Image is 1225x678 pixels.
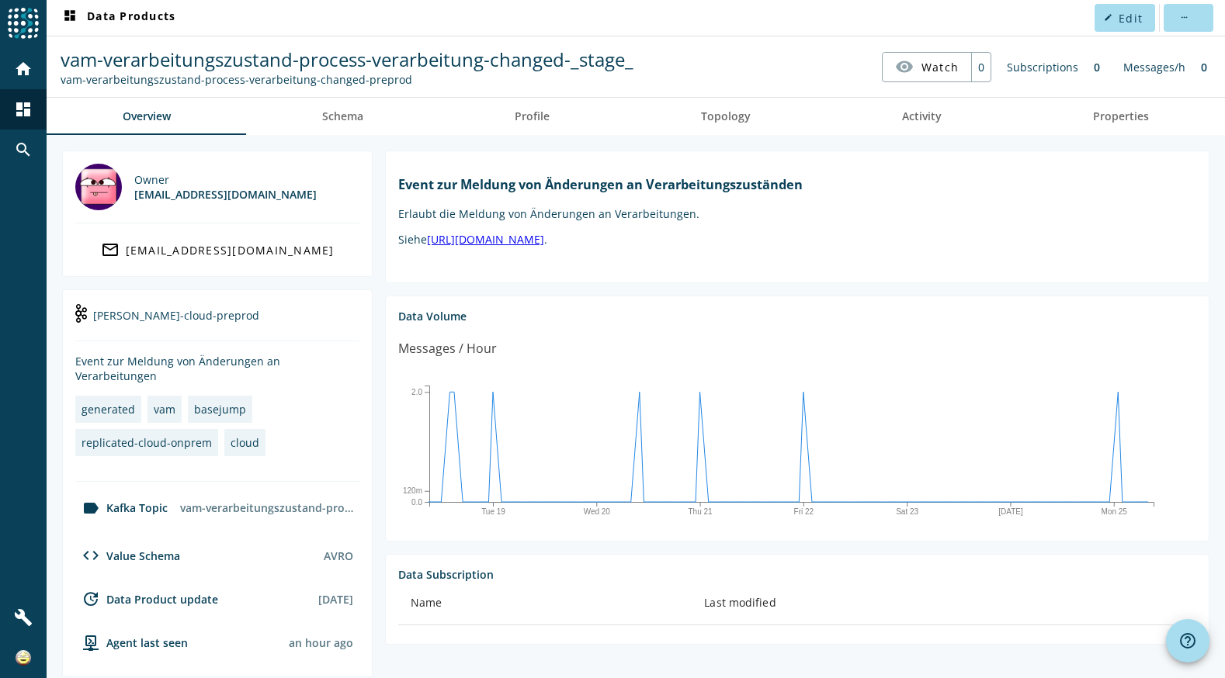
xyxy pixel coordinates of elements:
a: [EMAIL_ADDRESS][DOMAIN_NAME] [75,236,359,264]
text: Sat 23 [896,507,918,516]
div: Messages/h [1116,52,1193,82]
div: Owner [134,172,317,187]
div: Kafka Topic: vam-verarbeitungszustand-process-verarbeitung-changed-preprod [61,72,633,87]
div: AVRO [324,548,353,563]
button: Edit [1095,4,1155,32]
mat-icon: search [14,140,33,159]
mat-icon: build [14,608,33,627]
span: Activity [902,111,942,122]
text: 120m [403,486,422,495]
div: Event zur Meldung von Änderungen an Verarbeitungen [75,354,359,383]
p: Siehe . [398,232,1196,247]
div: [EMAIL_ADDRESS][DOMAIN_NAME] [126,243,335,258]
div: Messages / Hour [398,339,497,358]
img: af918c374769b9f2fc363c81ec7e3749 [16,650,31,666]
mat-icon: dashboard [14,100,33,119]
a: [URL][DOMAIN_NAME] [427,232,544,247]
div: Data Volume [398,309,1196,323]
mat-icon: home [14,60,33,78]
div: 0 [1086,52,1108,82]
h1: Event zur Meldung von Änderungen an Verarbeitungszuständen [398,176,1196,193]
button: Watch [883,53,971,81]
th: Name [398,582,692,625]
mat-icon: dashboard [61,9,79,27]
mat-icon: mail_outline [101,240,120,259]
span: Topology [701,111,751,122]
mat-icon: more_horiz [1179,13,1188,22]
text: 2.0 [411,388,422,396]
img: basejump@mobi.ch [75,164,122,210]
div: 0 [971,53,991,81]
text: [DATE] [998,507,1023,516]
div: 0 [1193,52,1215,82]
div: generated [82,402,135,417]
span: Data Products [61,9,175,27]
mat-icon: label [82,499,100,517]
text: Fri 22 [794,507,814,516]
div: vam-verarbeitungszustand-process-verarbeitung-changed-preprod [174,494,359,521]
button: Data Products [54,4,182,32]
div: [PERSON_NAME]-cloud-preprod [75,303,359,341]
text: Thu 21 [689,507,713,516]
p: Erlaubt die Meldung von Änderungen an Verarbeitungen. [398,206,1196,221]
mat-icon: help_outline [1178,631,1197,650]
div: Data Subscription [398,567,1196,582]
img: kafka-cloud-preprod [75,304,87,323]
th: Last modified [692,582,1196,625]
text: Wed 20 [584,507,611,516]
text: Tue 19 [481,507,505,516]
mat-icon: update [82,590,100,608]
span: Schema [322,111,363,122]
div: cloud [231,435,259,450]
span: Edit [1119,11,1143,26]
span: Watch [921,54,959,81]
mat-icon: code [82,546,100,565]
img: spoud-logo.svg [8,8,39,39]
div: Value Schema [75,546,180,565]
span: Profile [515,111,550,122]
div: [EMAIL_ADDRESS][DOMAIN_NAME] [134,187,317,202]
span: Properties [1093,111,1149,122]
div: Agents typically reports every 15min to 1h [289,635,353,650]
text: Mon 25 [1102,507,1128,516]
mat-icon: visibility [895,57,914,76]
mat-icon: edit [1104,13,1112,22]
span: Overview [123,111,171,122]
div: Data Product update [75,590,218,608]
div: Subscriptions [999,52,1086,82]
div: [DATE] [318,592,353,607]
div: agent-env-cloud-preprod [75,633,188,652]
span: vam-verarbeitungszustand-process-verarbeitung-changed-_stage_ [61,47,633,72]
div: basejump [194,402,246,417]
div: replicated-cloud-onprem [82,435,212,450]
text: 0.0 [411,497,422,506]
div: vam [154,402,175,417]
div: Kafka Topic [75,499,168,517]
